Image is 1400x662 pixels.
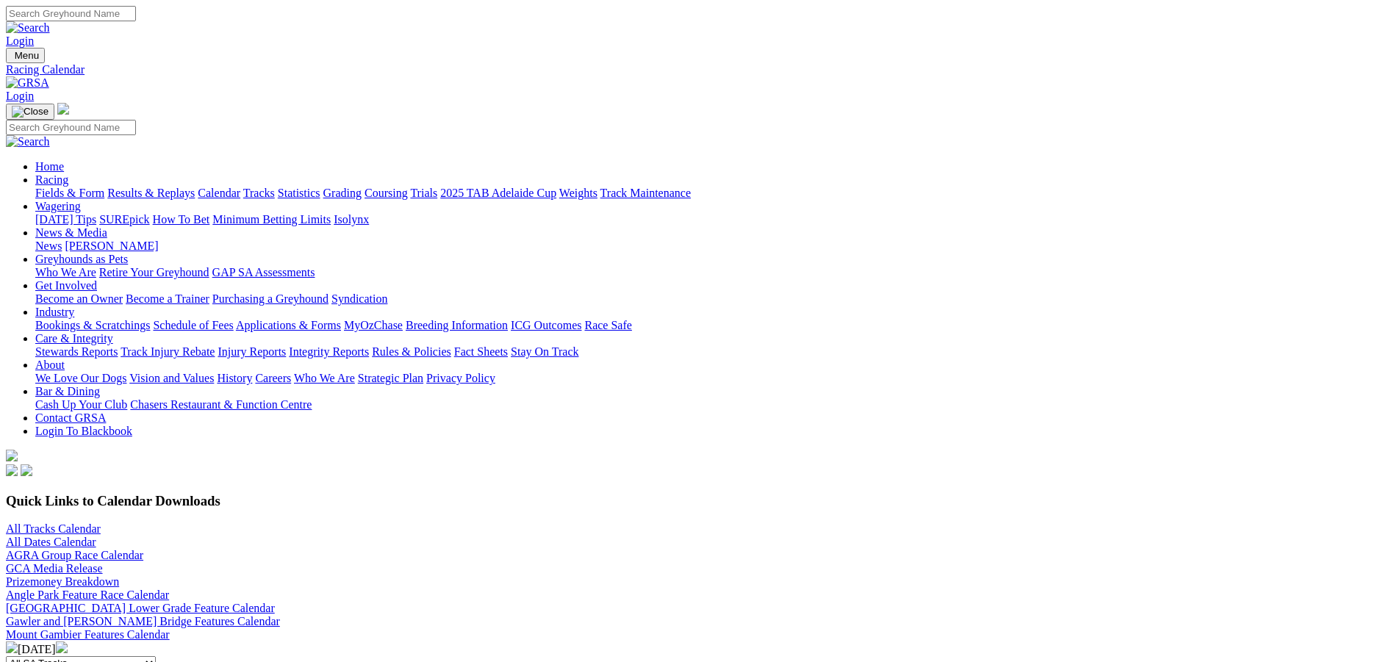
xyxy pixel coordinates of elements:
[65,240,158,252] a: [PERSON_NAME]
[35,200,81,212] a: Wagering
[35,319,1394,332] div: Industry
[6,464,18,476] img: facebook.svg
[35,425,132,437] a: Login To Blackbook
[406,319,508,331] a: Breeding Information
[6,575,119,588] a: Prizemoney Breakdown
[365,187,408,199] a: Coursing
[6,6,136,21] input: Search
[511,345,578,358] a: Stay On Track
[6,522,101,535] a: All Tracks Calendar
[35,372,126,384] a: We Love Our Dogs
[511,319,581,331] a: ICG Outcomes
[278,187,320,199] a: Statistics
[6,48,45,63] button: Toggle navigation
[559,187,597,199] a: Weights
[35,187,1394,200] div: Racing
[410,187,437,199] a: Trials
[35,398,127,411] a: Cash Up Your Club
[454,345,508,358] a: Fact Sheets
[289,345,369,358] a: Integrity Reports
[130,398,312,411] a: Chasers Restaurant & Function Centre
[153,213,210,226] a: How To Bet
[35,160,64,173] a: Home
[35,398,1394,411] div: Bar & Dining
[126,292,209,305] a: Become a Trainer
[426,372,495,384] a: Privacy Policy
[198,187,240,199] a: Calendar
[35,226,107,239] a: News & Media
[35,292,1394,306] div: Get Involved
[440,187,556,199] a: 2025 TAB Adelaide Cup
[217,372,252,384] a: History
[35,213,1394,226] div: Wagering
[6,615,280,627] a: Gawler and [PERSON_NAME] Bridge Features Calendar
[243,187,275,199] a: Tracks
[6,562,103,575] a: GCA Media Release
[12,106,49,118] img: Close
[15,50,39,61] span: Menu
[6,450,18,461] img: logo-grsa-white.png
[255,372,291,384] a: Careers
[584,319,631,331] a: Race Safe
[35,240,1394,253] div: News & Media
[21,464,32,476] img: twitter.svg
[35,213,96,226] a: [DATE] Tips
[35,253,128,265] a: Greyhounds as Pets
[344,319,403,331] a: MyOzChase
[331,292,387,305] a: Syndication
[35,279,97,292] a: Get Involved
[107,187,195,199] a: Results & Replays
[35,173,68,186] a: Racing
[600,187,691,199] a: Track Maintenance
[35,187,104,199] a: Fields & Form
[6,641,18,653] img: chevron-left-pager-white.svg
[99,266,209,278] a: Retire Your Greyhound
[35,372,1394,385] div: About
[334,213,369,226] a: Isolynx
[35,240,62,252] a: News
[358,372,423,384] a: Strategic Plan
[6,35,34,47] a: Login
[6,90,34,102] a: Login
[6,63,1394,76] a: Racing Calendar
[35,385,100,397] a: Bar & Dining
[212,213,331,226] a: Minimum Betting Limits
[6,104,54,120] button: Toggle navigation
[323,187,362,199] a: Grading
[6,120,136,135] input: Search
[6,589,169,601] a: Angle Park Feature Race Calendar
[57,103,69,115] img: logo-grsa-white.png
[6,135,50,148] img: Search
[121,345,215,358] a: Track Injury Rebate
[35,306,74,318] a: Industry
[35,292,123,305] a: Become an Owner
[35,359,65,371] a: About
[99,213,149,226] a: SUREpick
[129,372,214,384] a: Vision and Values
[153,319,233,331] a: Schedule of Fees
[218,345,286,358] a: Injury Reports
[6,549,143,561] a: AGRA Group Race Calendar
[6,493,1394,509] h3: Quick Links to Calendar Downloads
[35,266,96,278] a: Who We Are
[6,76,49,90] img: GRSA
[35,332,113,345] a: Care & Integrity
[372,345,451,358] a: Rules & Policies
[35,345,118,358] a: Stewards Reports
[6,536,96,548] a: All Dates Calendar
[294,372,355,384] a: Who We Are
[6,602,275,614] a: [GEOGRAPHIC_DATA] Lower Grade Feature Calendar
[56,641,68,653] img: chevron-right-pager-white.svg
[35,345,1394,359] div: Care & Integrity
[35,411,106,424] a: Contact GRSA
[35,319,150,331] a: Bookings & Scratchings
[6,21,50,35] img: Search
[212,292,329,305] a: Purchasing a Greyhound
[236,319,341,331] a: Applications & Forms
[35,266,1394,279] div: Greyhounds as Pets
[212,266,315,278] a: GAP SA Assessments
[6,628,170,641] a: Mount Gambier Features Calendar
[6,641,1394,656] div: [DATE]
